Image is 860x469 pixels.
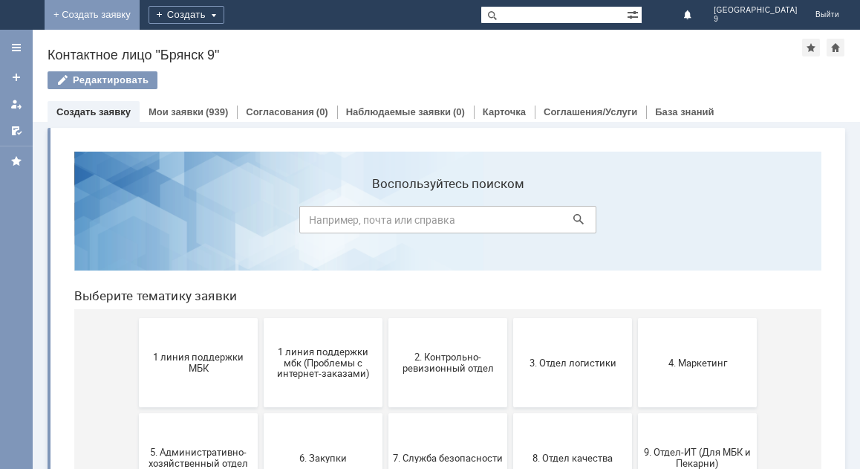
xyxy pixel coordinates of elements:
[206,206,316,239] span: 1 линия поддержки мбк (Проблемы с интернет-заказами)
[206,106,228,117] div: (939)
[326,178,445,268] button: 2. Контрольно-ревизионный отдел
[201,178,320,268] button: 1 линия поддержки мбк (Проблемы с интернет-заказами)
[201,274,320,363] button: 6. Закупки
[246,106,314,117] a: Согласования
[627,7,642,21] span: Расширенный поиск
[326,369,445,458] button: Отдел-ИТ (Битрикс24 и CRM)
[655,106,714,117] a: База знаний
[576,178,694,268] button: 4. Маркетинг
[455,407,565,418] span: Отдел-ИТ (Офис)
[455,217,565,228] span: 3. Отдел логистики
[714,15,798,24] span: 9
[12,149,759,164] header: Выберите тематику заявки
[56,106,131,117] a: Создать заявку
[326,274,445,363] button: 7. Служба безопасности
[237,36,534,51] label: Воспользуйтесь поиском
[544,106,637,117] a: Соглашения/Услуги
[201,369,320,458] button: Отдел ИТ (1С)
[802,39,820,56] div: Добавить в избранное
[576,274,694,363] button: 9. Отдел-ИТ (Для МБК и Пекарни)
[451,274,570,363] button: 8. Отдел качества
[451,369,570,458] button: Отдел-ИТ (Офис)
[455,312,565,323] span: 8. Отдел качества
[4,119,28,143] a: Мои согласования
[81,407,191,418] span: Бухгалтерия (для мбк)
[206,407,316,418] span: Отдел ИТ (1С)
[81,307,191,329] span: 5. Административно-хозяйственный отдел
[206,312,316,323] span: 6. Закупки
[714,6,798,15] span: [GEOGRAPHIC_DATA]
[76,274,195,363] button: 5. Административно-хозяйственный отдел
[4,65,28,89] a: Создать заявку
[149,6,224,24] div: Создать
[237,66,534,94] input: Например, почта или справка
[4,92,28,116] a: Мои заявки
[48,48,802,62] div: Контактное лицо "Брянск 9"
[330,312,440,323] span: 7. Служба безопасности
[149,106,203,117] a: Мои заявки
[580,407,690,418] span: Финансовый отдел
[330,212,440,234] span: 2. Контрольно-ревизионный отдел
[316,106,328,117] div: (0)
[76,178,195,268] button: 1 линия поддержки МБК
[580,217,690,228] span: 4. Маркетинг
[451,178,570,268] button: 3. Отдел логистики
[483,106,526,117] a: Карточка
[576,369,694,458] button: Финансовый отдел
[453,106,465,117] div: (0)
[580,307,690,329] span: 9. Отдел-ИТ (Для МБК и Пекарни)
[346,106,451,117] a: Наблюдаемые заявки
[81,212,191,234] span: 1 линия поддержки МБК
[76,369,195,458] button: Бухгалтерия (для мбк)
[827,39,844,56] div: Сделать домашней страницей
[330,402,440,424] span: Отдел-ИТ (Битрикс24 и CRM)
